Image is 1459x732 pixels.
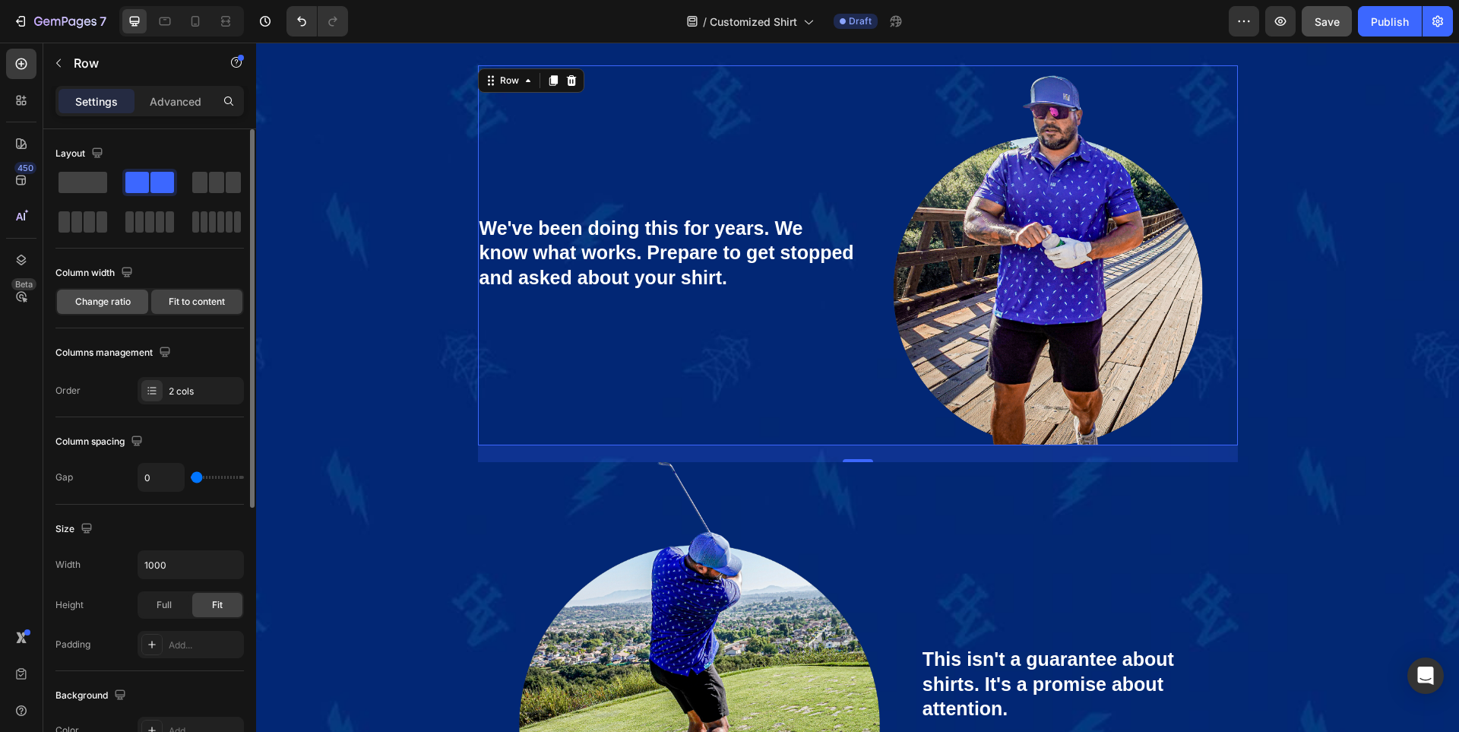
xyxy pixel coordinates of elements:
div: Columns management [55,343,174,363]
div: Padding [55,638,90,651]
button: 7 [6,6,113,36]
input: Auto [138,551,243,578]
span: Draft [849,14,872,28]
div: Order [55,384,81,398]
button: Publish [1358,6,1422,36]
p: This isn't a guarantee about shirts. It's a promise about attention. [666,604,980,679]
span: Fit [212,598,223,612]
span: Fit to content [169,295,225,309]
div: Beta [11,278,36,290]
div: Add... [169,639,240,652]
div: 2 cols [169,385,240,398]
div: Column width [55,263,136,284]
span: Change ratio [75,295,131,309]
span: Customized Shirt [710,14,797,30]
div: Width [55,558,81,572]
div: 450 [14,162,36,174]
span: / [703,14,707,30]
input: Auto [138,464,184,491]
div: Layout [55,144,106,164]
span: Save [1315,15,1340,28]
div: Size [55,519,96,540]
button: Save [1302,6,1352,36]
div: Background [55,686,129,706]
span: Full [157,598,172,612]
div: Open Intercom Messenger [1407,658,1444,694]
div: Gap [55,471,73,484]
div: Column spacing [55,432,146,452]
p: Settings [75,93,118,109]
iframe: Design area [256,43,1459,732]
div: Height [55,598,84,612]
p: Row [74,54,203,72]
p: 7 [100,12,106,30]
div: Publish [1371,14,1409,30]
div: Undo/Redo [286,6,348,36]
p: Advanced [150,93,201,109]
